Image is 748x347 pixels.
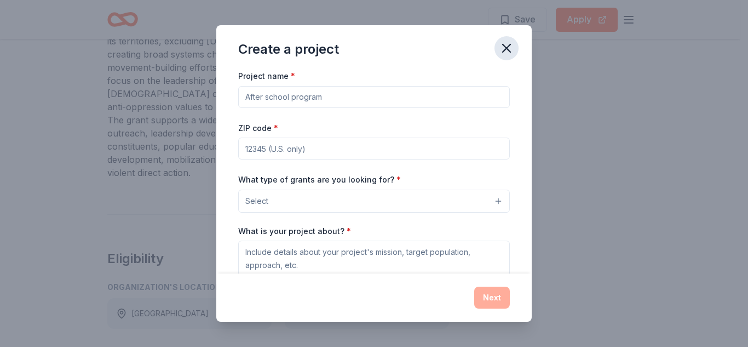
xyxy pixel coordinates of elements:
[238,86,510,108] input: After school program
[238,71,295,82] label: Project name
[238,138,510,160] input: 12345 (U.S. only)
[238,174,401,185] label: What type of grants are you looking for?
[238,41,339,58] div: Create a project
[245,195,268,208] span: Select
[238,190,510,213] button: Select
[238,226,351,237] label: What is your project about?
[238,123,278,134] label: ZIP code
